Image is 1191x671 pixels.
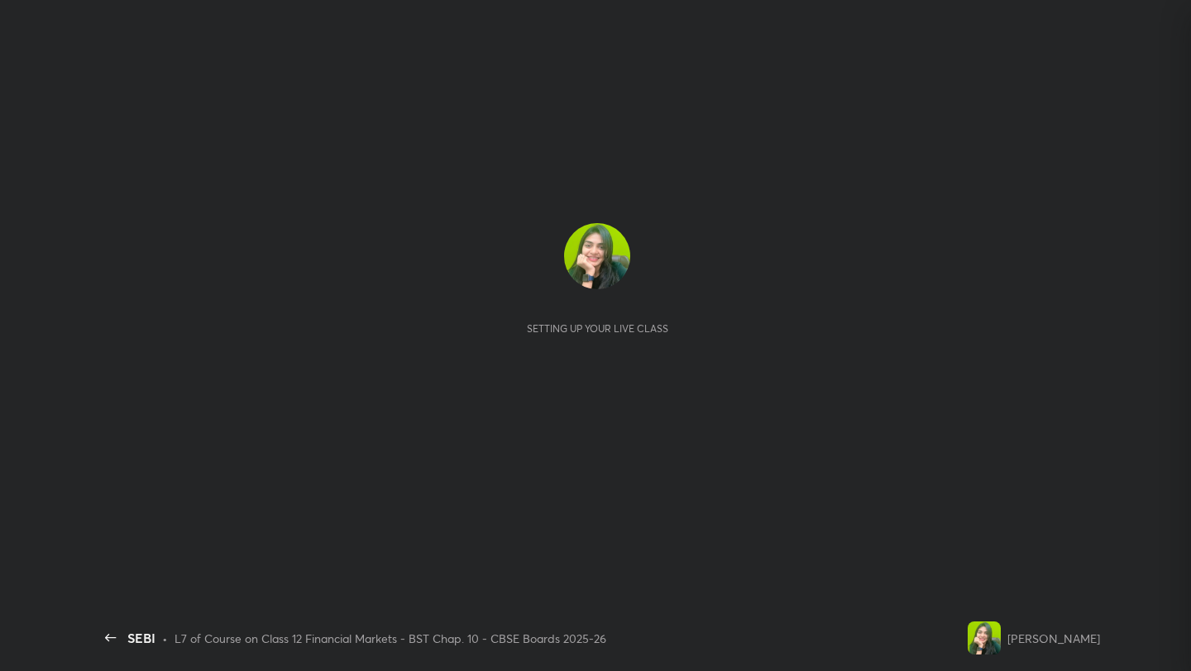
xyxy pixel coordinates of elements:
[527,322,668,335] div: Setting up your live class
[162,630,168,647] div: •
[564,223,630,289] img: 34e08daa2d0c41a6af7999b2b02680a8.jpg
[968,621,1001,654] img: 34e08daa2d0c41a6af7999b2b02680a8.jpg
[175,630,606,647] div: L7 of Course on Class 12 Financial Markets - BST Chap. 10 - CBSE Boards 2025-26
[127,628,155,648] div: SEBI
[1007,630,1100,647] div: [PERSON_NAME]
